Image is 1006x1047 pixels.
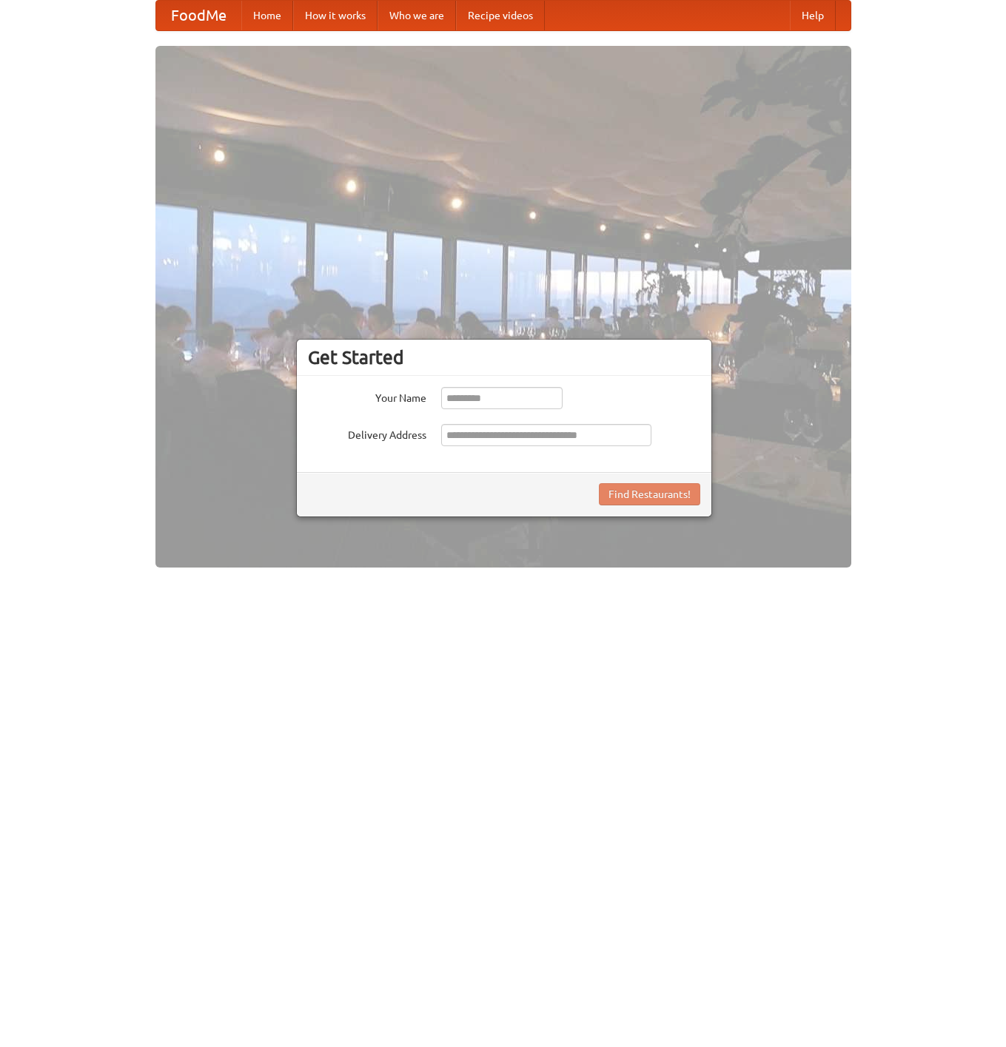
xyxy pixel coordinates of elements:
[599,483,700,505] button: Find Restaurants!
[308,424,426,442] label: Delivery Address
[293,1,378,30] a: How it works
[308,346,700,368] h3: Get Started
[241,1,293,30] a: Home
[790,1,836,30] a: Help
[308,387,426,405] label: Your Name
[456,1,545,30] a: Recipe videos
[156,1,241,30] a: FoodMe
[378,1,456,30] a: Who we are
